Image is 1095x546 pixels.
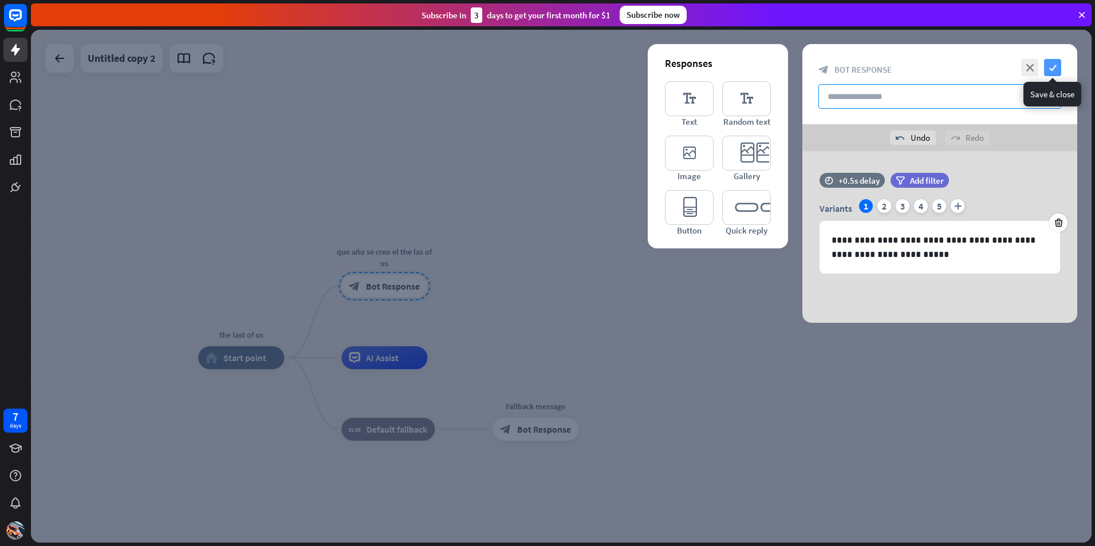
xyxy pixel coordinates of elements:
span: Bot Response [834,64,892,75]
div: Undo [890,130,936,145]
i: plus [951,199,964,213]
div: 3 [471,7,482,23]
div: +0.5s delay [838,175,880,186]
div: 1 [859,199,873,213]
span: Add filter [910,175,944,186]
button: Open LiveChat chat widget [9,5,44,39]
div: 4 [914,199,928,213]
span: Variants [820,203,852,214]
div: 3 [896,199,909,213]
div: 7 [13,412,18,422]
i: check [1044,59,1061,76]
div: 5 [932,199,946,213]
div: Subscribe now [620,6,687,24]
a: 7 days [3,409,27,433]
i: filter [896,176,905,185]
i: redo [951,133,960,143]
i: block_bot_response [818,65,829,75]
div: Redo [945,130,990,145]
i: undo [896,133,905,143]
i: close [1021,59,1038,76]
i: time [825,176,833,184]
div: 2 [877,199,891,213]
div: days [10,422,21,430]
div: Subscribe in days to get your first month for $1 [422,7,610,23]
